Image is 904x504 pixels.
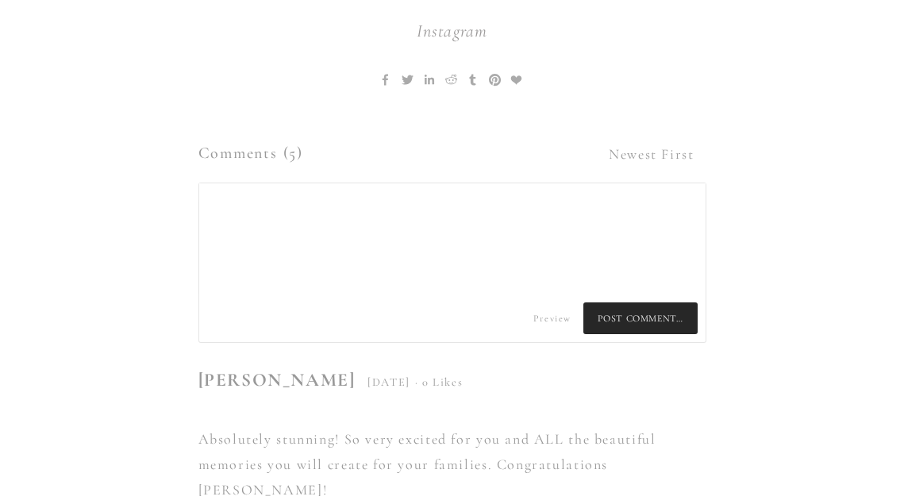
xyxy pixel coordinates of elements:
[583,302,698,334] span: Post Comment…
[609,145,694,163] span: Newest First
[415,375,464,389] span: · 0 Likes
[198,426,706,503] p: Absolutely stunning! So very excited for you and ALL the beautiful memories you will create for y...
[367,375,410,389] span: [DATE]
[533,313,571,324] span: Preview
[198,144,304,163] span: Comments (5)
[417,21,487,41] a: Instagram
[198,368,356,391] span: [PERSON_NAME]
